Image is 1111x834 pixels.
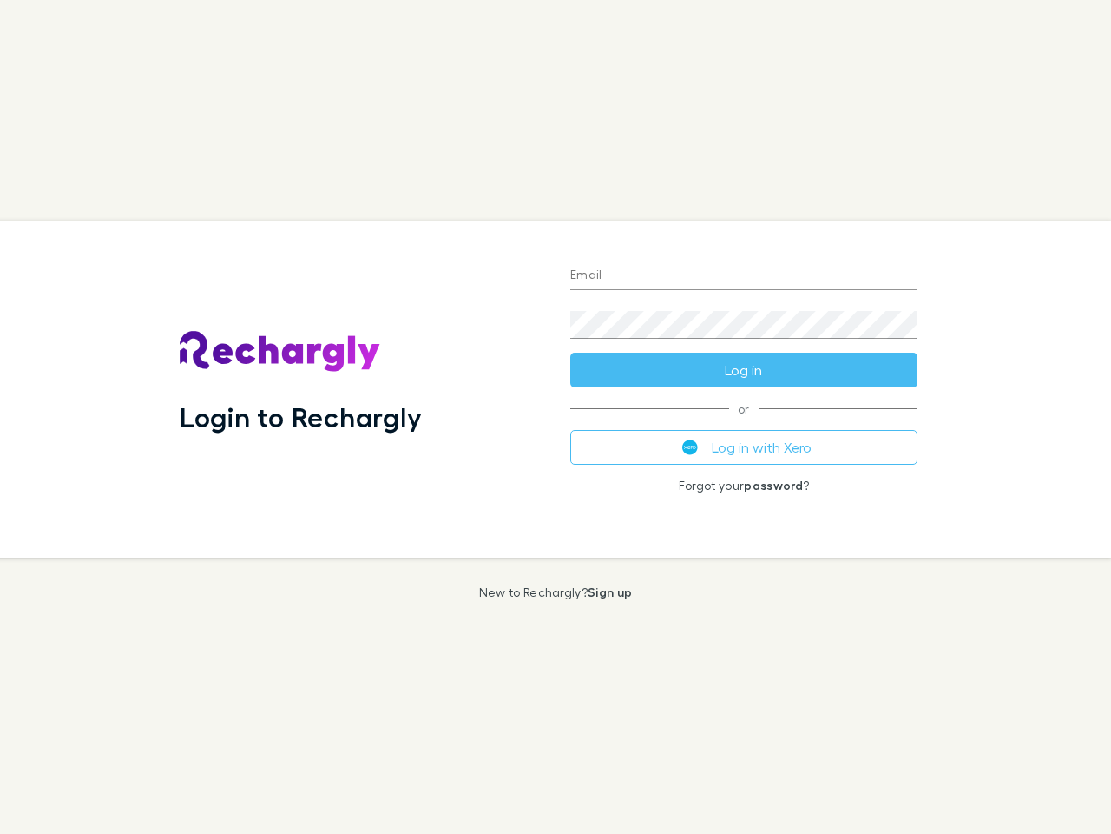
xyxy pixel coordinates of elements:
p: New to Rechargly? [479,586,633,599]
a: password [744,478,803,493]
span: or [570,408,917,409]
p: Forgot your ? [570,479,917,493]
h1: Login to Rechargly [180,400,422,434]
button: Log in with Xero [570,430,917,465]
a: Sign up [588,585,632,599]
button: Log in [570,353,917,387]
img: Rechargly's Logo [180,331,381,373]
img: Xero's logo [682,440,698,455]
